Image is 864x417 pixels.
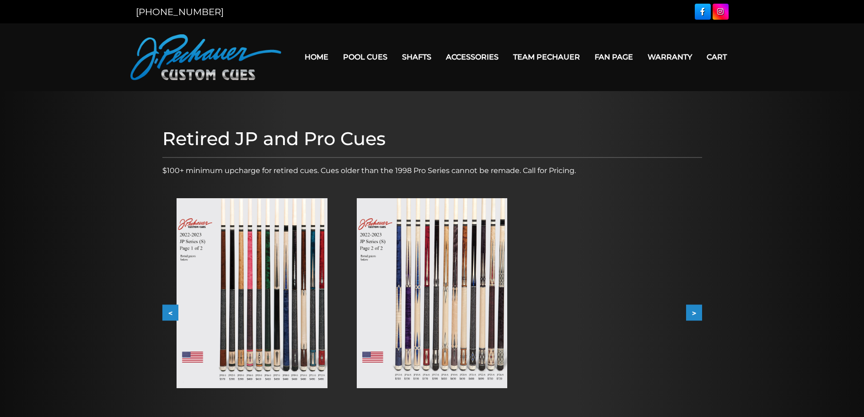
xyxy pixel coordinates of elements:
[136,6,224,17] a: [PHONE_NUMBER]
[162,305,702,321] div: Carousel Navigation
[506,45,587,69] a: Team Pechauer
[130,34,281,80] img: Pechauer Custom Cues
[395,45,439,69] a: Shafts
[297,45,336,69] a: Home
[587,45,640,69] a: Fan Page
[439,45,506,69] a: Accessories
[686,305,702,321] button: >
[699,45,734,69] a: Cart
[336,45,395,69] a: Pool Cues
[162,128,702,150] h1: Retired JP and Pro Cues
[640,45,699,69] a: Warranty
[162,305,178,321] button: <
[162,165,702,176] p: $100+ minimum upcharge for retired cues. Cues older than the 1998 Pro Series cannot be remade. Ca...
